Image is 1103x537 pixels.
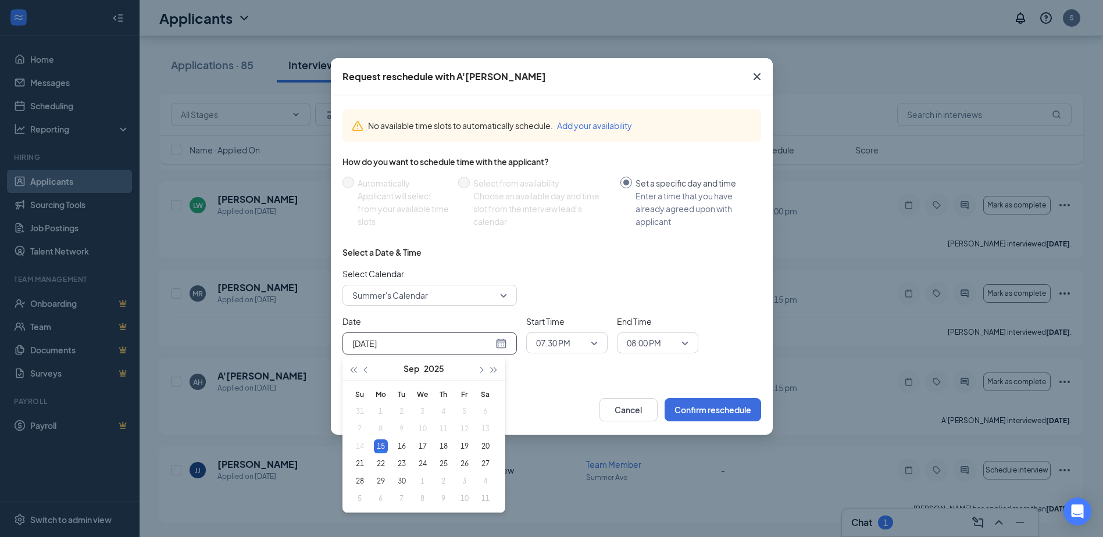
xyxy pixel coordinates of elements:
[454,472,475,490] td: 2025-10-03
[370,438,391,455] td: 2025-09-15
[475,455,496,472] td: 2025-09-27
[437,474,451,488] div: 2
[352,337,493,350] input: Sep 15, 2025
[374,492,388,506] div: 6
[370,490,391,507] td: 2025-10-06
[458,474,472,488] div: 3
[536,334,570,352] span: 07:30 PM
[479,439,492,453] div: 20
[349,455,370,472] td: 2025-09-21
[636,177,752,189] div: Set a specific day and time
[750,70,764,84] svg: Cross
[412,490,433,507] td: 2025-10-08
[370,472,391,490] td: 2025-09-29
[557,119,632,132] button: Add your availability
[475,438,496,455] td: 2025-09-20
[395,439,409,453] div: 16
[454,455,475,472] td: 2025-09-26
[395,474,409,488] div: 30
[475,490,496,507] td: 2025-10-11
[437,457,451,471] div: 25
[412,455,433,472] td: 2025-09-24
[342,156,761,167] div: How do you want to schedule time with the applicant?
[416,439,430,453] div: 17
[454,385,475,403] th: Fr
[391,490,412,507] td: 2025-10-07
[416,492,430,506] div: 8
[391,385,412,403] th: Tu
[358,189,449,228] div: Applicant will select from your available time slots
[412,472,433,490] td: 2025-10-01
[479,492,492,506] div: 11
[454,490,475,507] td: 2025-10-10
[627,334,661,352] span: 08:00 PM
[353,492,367,506] div: 5
[479,474,492,488] div: 4
[342,246,422,258] div: Select a Date & Time
[349,472,370,490] td: 2025-09-28
[433,385,454,403] th: Th
[374,439,388,453] div: 15
[617,315,698,328] span: End Time
[416,474,430,488] div: 1
[370,385,391,403] th: Mo
[416,457,430,471] div: 24
[404,357,419,380] button: Sep
[352,287,428,304] span: Summer's Calendar
[374,474,388,488] div: 29
[636,189,752,228] div: Enter a time that you have already agreed upon with applicant
[433,438,454,455] td: 2025-09-18
[368,119,752,132] div: No available time slots to automatically schedule.
[391,455,412,472] td: 2025-09-23
[437,439,451,453] div: 18
[599,398,658,421] button: Cancel
[412,438,433,455] td: 2025-09-17
[391,472,412,490] td: 2025-09-30
[475,472,496,490] td: 2025-10-04
[454,438,475,455] td: 2025-09-19
[342,315,517,328] span: Date
[352,120,363,132] svg: Warning
[342,267,517,280] span: Select Calendar
[479,457,492,471] div: 27
[437,492,451,506] div: 9
[433,472,454,490] td: 2025-10-02
[353,457,367,471] div: 21
[1063,497,1091,525] div: Open Intercom Messenger
[458,439,472,453] div: 19
[473,189,611,228] div: Choose an available day and time slot from the interview lead’s calendar
[473,177,611,189] div: Select from availability
[391,438,412,455] td: 2025-09-16
[433,455,454,472] td: 2025-09-25
[349,490,370,507] td: 2025-10-05
[342,70,546,83] div: Request reschedule with A'[PERSON_NAME]
[433,490,454,507] td: 2025-10-09
[424,357,444,380] button: 2025
[374,457,388,471] div: 22
[526,315,608,328] span: Start Time
[741,58,773,95] button: Close
[353,474,367,488] div: 28
[370,455,391,472] td: 2025-09-22
[665,398,761,421] button: Confirm reschedule
[349,385,370,403] th: Su
[412,385,433,403] th: We
[475,385,496,403] th: Sa
[395,457,409,471] div: 23
[458,457,472,471] div: 26
[395,492,409,506] div: 7
[358,177,449,189] div: Automatically
[458,492,472,506] div: 10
